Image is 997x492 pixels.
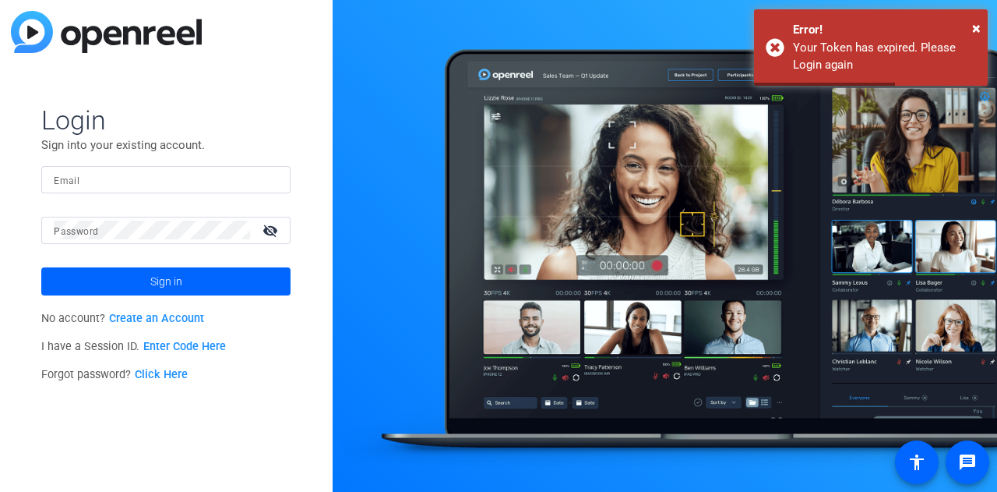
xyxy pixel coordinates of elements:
[793,39,976,74] div: Your Token has expired. Please Login again
[972,19,981,37] span: ×
[54,226,98,237] mat-label: Password
[11,11,202,53] img: blue-gradient.svg
[41,267,291,296] button: Sign in
[41,368,188,381] span: Forgot password?
[54,175,79,186] mat-label: Email
[907,453,926,472] mat-icon: accessibility
[972,16,981,40] button: Close
[41,104,291,136] span: Login
[54,170,278,189] input: Enter Email Address
[150,262,182,301] span: Sign in
[253,219,291,242] mat-icon: visibility_off
[793,21,976,39] div: Error!
[109,312,204,325] a: Create an Account
[41,136,291,154] p: Sign into your existing account.
[143,340,226,353] a: Enter Code Here
[41,312,204,325] span: No account?
[958,453,977,472] mat-icon: message
[135,368,188,381] a: Click Here
[41,340,226,353] span: I have a Session ID.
